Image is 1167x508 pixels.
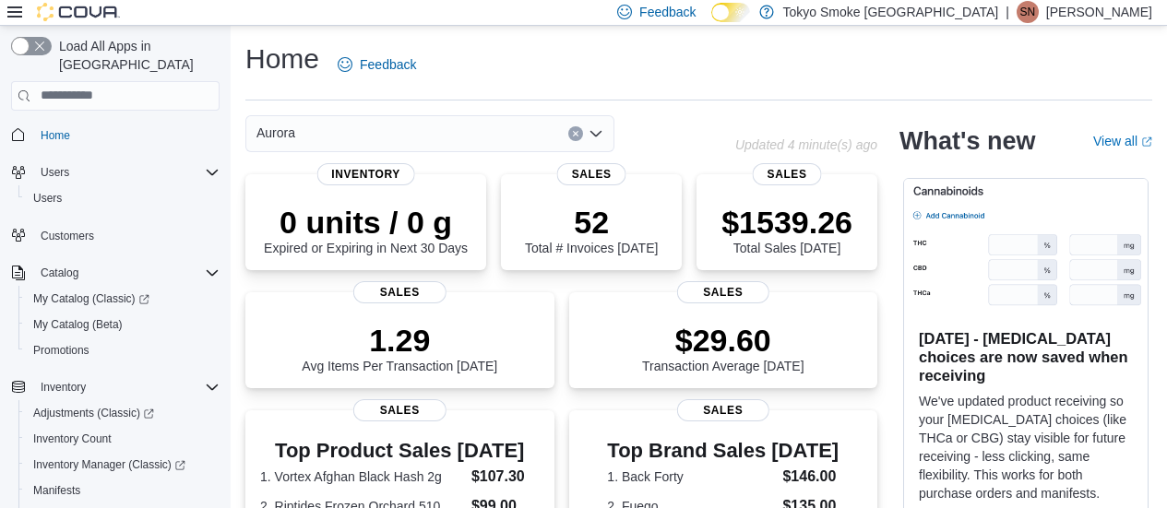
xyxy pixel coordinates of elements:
[41,165,69,180] span: Users
[18,286,227,312] a: My Catalog (Classic)
[37,3,120,21] img: Cova
[677,281,769,303] span: Sales
[264,204,468,241] p: 0 units / 0 g
[33,262,86,284] button: Catalog
[26,454,220,476] span: Inventory Manager (Classic)
[18,400,227,426] a: Adjustments (Classic)
[245,41,319,77] h1: Home
[18,337,227,363] button: Promotions
[26,339,220,361] span: Promotions
[4,122,227,148] button: Home
[568,126,583,141] button: Clear input
[1020,1,1036,23] span: SN
[33,224,220,247] span: Customers
[642,322,804,359] p: $29.60
[18,478,227,503] button: Manifests
[33,431,112,446] span: Inventory Count
[4,260,227,286] button: Catalog
[33,406,154,420] span: Adjustments (Classic)
[1046,1,1152,23] p: [PERSON_NAME]
[4,374,227,400] button: Inventory
[33,376,220,398] span: Inventory
[4,222,227,249] button: Customers
[607,440,839,462] h3: Top Brand Sales [DATE]
[525,204,658,241] p: 52
[360,55,416,74] span: Feedback
[41,128,70,143] span: Home
[557,163,626,185] span: Sales
[26,313,130,336] a: My Catalog (Beta)
[41,266,78,280] span: Catalog
[589,126,603,141] button: Open list of options
[41,229,94,243] span: Customers
[711,3,750,22] input: Dark Mode
[18,426,227,452] button: Inventory Count
[642,322,804,373] div: Transaction Average [DATE]
[33,317,123,332] span: My Catalog (Beta)
[33,376,93,398] button: Inventory
[26,288,157,310] a: My Catalog (Classic)
[607,467,775,486] dt: 1. Back Forty
[711,22,712,23] span: Dark Mode
[33,343,89,358] span: Promotions
[919,329,1133,384] h3: [DATE] - [MEDICAL_DATA] choices are now saved when receiving
[302,322,497,373] div: Avg Items Per Transaction [DATE]
[18,312,227,337] button: My Catalog (Beta)
[26,339,97,361] a: Promotions
[260,440,540,462] h3: Top Product Sales [DATE]
[783,1,999,23] p: Tokyo Smoke [GEOGRAPHIC_DATA]
[316,163,415,185] span: Inventory
[33,161,220,183] span: Users
[33,483,80,498] span: Manifests
[52,37,220,74] span: Load All Apps in [GEOGRAPHIC_DATA]
[33,225,101,247] a: Customers
[919,392,1133,502] p: We've updated product receiving so your [MEDICAL_DATA] choices (like THCa or CBG) stay visible fo...
[26,288,220,310] span: My Catalog (Classic)
[1017,1,1039,23] div: Stephanie Neblett
[639,3,696,21] span: Feedback
[26,479,220,502] span: Manifests
[264,204,468,255] div: Expired or Expiring in Next 30 Days
[33,161,77,183] button: Users
[33,191,62,206] span: Users
[26,479,88,502] a: Manifests
[18,452,227,478] a: Inventory Manager (Classic)
[33,262,220,284] span: Catalog
[26,428,119,450] a: Inventory Count
[721,204,852,241] p: $1539.26
[525,204,658,255] div: Total # Invoices [DATE]
[753,163,822,185] span: Sales
[26,402,161,424] a: Adjustments (Classic)
[26,454,193,476] a: Inventory Manager (Classic)
[353,399,446,421] span: Sales
[256,122,295,144] span: Aurora
[18,185,227,211] button: Users
[471,466,540,488] dd: $107.30
[41,380,86,395] span: Inventory
[721,204,852,255] div: Total Sales [DATE]
[677,399,769,421] span: Sales
[782,466,839,488] dd: $146.00
[353,281,446,303] span: Sales
[1093,134,1152,148] a: View allExternal link
[33,124,77,147] a: Home
[330,46,423,83] a: Feedback
[26,428,220,450] span: Inventory Count
[1141,136,1152,148] svg: External link
[26,187,220,209] span: Users
[33,457,185,472] span: Inventory Manager (Classic)
[33,124,220,147] span: Home
[260,467,464,486] dt: 1. Vortex Afghan Black Hash 2g
[735,137,877,152] p: Updated 4 minute(s) ago
[33,291,149,306] span: My Catalog (Classic)
[4,159,227,185] button: Users
[1006,1,1009,23] p: |
[302,322,497,359] p: 1.29
[899,126,1035,156] h2: What's new
[26,313,220,336] span: My Catalog (Beta)
[26,402,220,424] span: Adjustments (Classic)
[26,187,69,209] a: Users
